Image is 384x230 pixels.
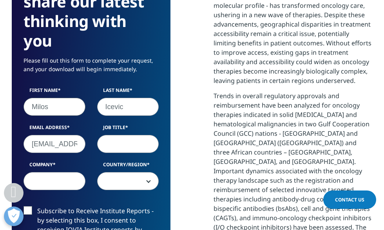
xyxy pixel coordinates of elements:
a: Contact Us [323,190,376,209]
label: Last Name [97,87,159,98]
label: Job Title [97,124,159,135]
label: First Name [24,87,85,98]
button: Open Preferences [4,207,24,226]
label: Company [24,161,85,172]
span: Contact Us [335,196,364,203]
label: Country/Region [97,161,159,172]
label: Email Address [24,124,85,135]
p: Please fill out this form to complete your request, and your download will begin immediately. [24,56,159,79]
